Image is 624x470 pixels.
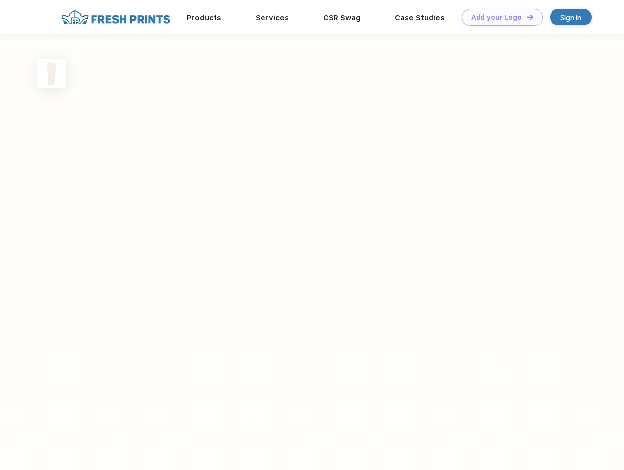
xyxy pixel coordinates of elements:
img: func=resize&h=100 [37,59,66,88]
a: Products [187,13,221,22]
a: Sign in [550,9,592,25]
img: DT [527,14,533,20]
div: Sign in [560,12,581,23]
img: fo%20logo%202.webp [58,9,173,26]
div: Add your Logo [471,13,522,22]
